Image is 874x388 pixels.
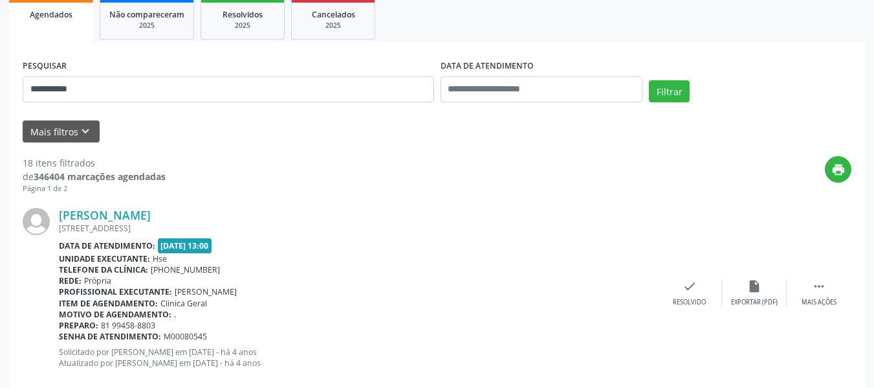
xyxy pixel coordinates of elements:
div: 2025 [109,21,184,30]
i: insert_drive_file [747,279,761,293]
div: Página 1 de 2 [23,183,166,194]
img: img [23,208,50,235]
b: Profissional executante: [59,286,172,297]
span: [PERSON_NAME] [175,286,237,297]
b: Telefone da clínica: [59,264,148,275]
div: de [23,170,166,183]
span: [DATE] 13:00 [158,238,212,253]
span: M00080545 [164,331,207,342]
span: Não compareceram [109,9,184,20]
b: Unidade executante: [59,253,150,264]
div: Exportar (PDF) [731,298,778,307]
div: 18 itens filtrados [23,156,166,170]
b: Preparo: [59,320,98,331]
b: Senha de atendimento: [59,331,161,342]
button: print [825,156,851,183]
b: Item de agendamento: [59,298,158,309]
i:  [812,279,826,293]
i: print [831,163,846,177]
span: 81 99458-8803 [101,320,155,331]
div: 2025 [301,21,366,30]
b: Motivo de agendamento: [59,309,171,320]
label: PESQUISAR [23,56,67,76]
div: Mais ações [802,298,836,307]
i: keyboard_arrow_down [78,124,93,139]
label: DATA DE ATENDIMENTO [441,56,534,76]
b: Rede: [59,275,82,286]
div: [STREET_ADDRESS] [59,223,657,234]
span: Própria [84,275,111,286]
button: Filtrar [649,80,690,102]
span: Agendados [30,9,72,20]
b: Data de atendimento: [59,240,155,251]
span: [PHONE_NUMBER] [151,264,220,275]
button: Mais filtroskeyboard_arrow_down [23,120,100,143]
span: Cancelados [312,9,355,20]
span: . [174,309,176,320]
span: Hse [153,253,167,264]
a: [PERSON_NAME] [59,208,151,222]
span: Clinica Geral [160,298,207,309]
p: Solicitado por [PERSON_NAME] em [DATE] - há 4 anos Atualizado por [PERSON_NAME] em [DATE] - há 4 ... [59,347,657,369]
strong: 346404 marcações agendadas [34,170,166,183]
div: 2025 [210,21,275,30]
i: check [683,279,697,293]
span: Resolvidos [223,9,263,20]
div: Resolvido [673,298,706,307]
